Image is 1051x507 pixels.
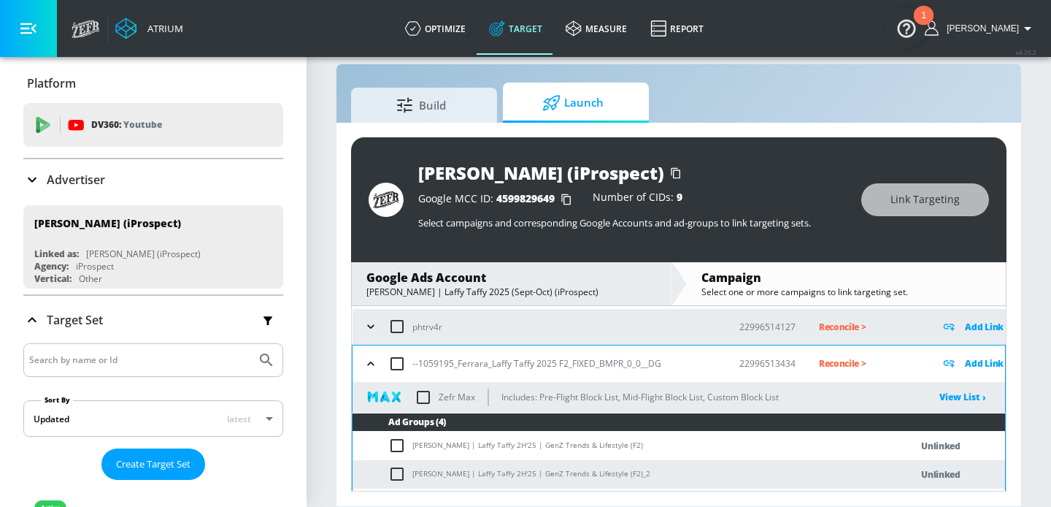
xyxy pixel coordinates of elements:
div: [PERSON_NAME] (iProspect) [86,248,201,260]
p: Select campaigns and corresponding Google Accounts and ad-groups to link targeting sets. [418,216,847,229]
p: Unlinked [921,466,960,483]
div: Google Ads Account [366,270,656,286]
div: [PERSON_NAME] (iProspect)Linked as:[PERSON_NAME] (iProspect)Agency:iProspectVertical:Other [23,205,283,289]
div: iProspect [76,260,114,272]
a: Target [477,2,554,55]
span: Build [366,88,477,123]
div: Number of CIDs: [593,192,682,207]
div: [PERSON_NAME] (iProspect) [418,161,664,185]
div: Select one or more campaigns to link targeting set. [701,286,991,298]
div: Advertiser [23,159,283,200]
span: latest [227,413,251,425]
p: Reconcile > [819,319,917,335]
div: Updated [34,413,69,425]
p: Youtube [123,117,162,132]
a: Report [639,2,715,55]
button: [PERSON_NAME] [925,20,1036,37]
p: Target Set [47,312,103,328]
td: [PERSON_NAME] | Laffy Taffy 2H'25 | GenZ Trends & Lifestyle (F2)_2 [353,460,881,489]
div: Campaign [701,270,991,286]
a: Atrium [115,18,183,39]
div: Add Link [940,355,1005,372]
div: Other [79,272,102,285]
span: v 4.25.2 [1016,48,1036,56]
p: Add Link [965,319,1004,335]
p: DV360: [91,117,162,133]
div: 1 [921,15,926,34]
span: Create Target Set [116,456,190,473]
div: [PERSON_NAME] (iProspect) [34,216,181,230]
a: optimize [393,2,477,55]
div: Atrium [142,22,183,35]
span: 4599829649 [496,191,555,205]
p: Platform [27,75,76,91]
div: Linked as: [34,248,79,260]
div: Google Ads Account[PERSON_NAME] | Laffy Taffy 2025 (Sept-Oct) (iProspect) [352,262,671,305]
th: Ad Groups (4) [353,413,1005,432]
div: Agency: [34,260,69,272]
td: [PERSON_NAME] | Laffy Taffy 2H'25 | GenZ Trends & Lifestyle (F2) [353,432,881,460]
p: Unlinked [921,438,960,454]
span: login as: eugenia.kim@zefr.com [941,23,1019,34]
div: Target Set [23,296,283,344]
span: Launch [517,85,628,121]
label: Sort By [42,395,73,405]
div: Platform [23,63,283,104]
p: Reconcile > [819,355,917,372]
a: measure [554,2,639,55]
div: Vertical: [34,272,72,285]
p: phtrv4r [412,319,442,335]
p: Advertiser [47,172,105,188]
p: Zefr Max [439,389,475,405]
p: 22996514127 [739,319,796,335]
p: 22996513434 [739,356,796,371]
p: --1059195_Ferrara_Laffy Taffy 2025 F2_FIXED_BMPR_0_0__DG [412,356,661,371]
div: Google MCC ID: [418,192,578,207]
input: Search by name or Id [29,351,250,370]
p: Add Link [965,355,1004,372]
p: Includes: Pre-Flight Block List, Mid-Flight Block List, Custom Block List [501,389,779,405]
div: DV360: Youtube [23,103,283,147]
div: Add Link [940,319,1005,335]
div: [PERSON_NAME] | Laffy Taffy 2025 (Sept-Oct) (iProspect) [366,286,656,298]
span: 9 [677,190,682,204]
button: Create Target Set [101,449,205,480]
a: View List › [939,391,986,403]
button: Open Resource Center, 1 new notification [886,7,927,48]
